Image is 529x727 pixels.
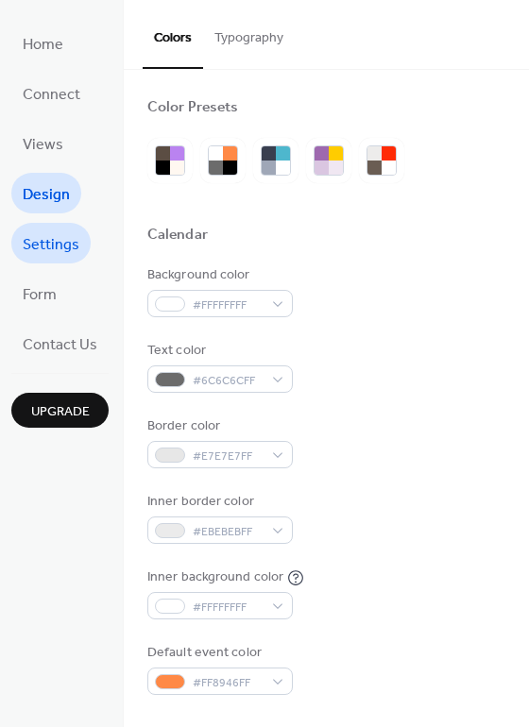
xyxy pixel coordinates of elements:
[31,402,90,422] span: Upgrade
[147,265,289,285] div: Background color
[11,123,75,163] a: Views
[147,643,289,663] div: Default event color
[193,598,263,617] span: #FFFFFFFF
[193,447,263,466] span: #E7E7E7FF
[11,173,81,213] a: Design
[11,273,68,313] a: Form
[147,492,289,512] div: Inner border color
[193,371,263,391] span: #6C6C6CFF
[193,522,263,542] span: #EBEBEBFF
[23,330,97,360] span: Contact Us
[11,223,91,263] a: Settings
[11,323,109,363] a: Contact Us
[193,673,263,693] span: #FF8946FF
[11,393,109,428] button: Upgrade
[23,180,70,210] span: Design
[23,130,63,160] span: Views
[147,341,289,361] div: Text color
[147,98,238,118] div: Color Presets
[147,567,283,587] div: Inner background color
[23,280,57,310] span: Form
[147,226,208,245] div: Calendar
[147,416,289,436] div: Border color
[23,30,63,59] span: Home
[193,296,263,315] span: #FFFFFFFF
[11,73,92,113] a: Connect
[23,230,79,260] span: Settings
[23,80,80,110] span: Connect
[11,23,75,63] a: Home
